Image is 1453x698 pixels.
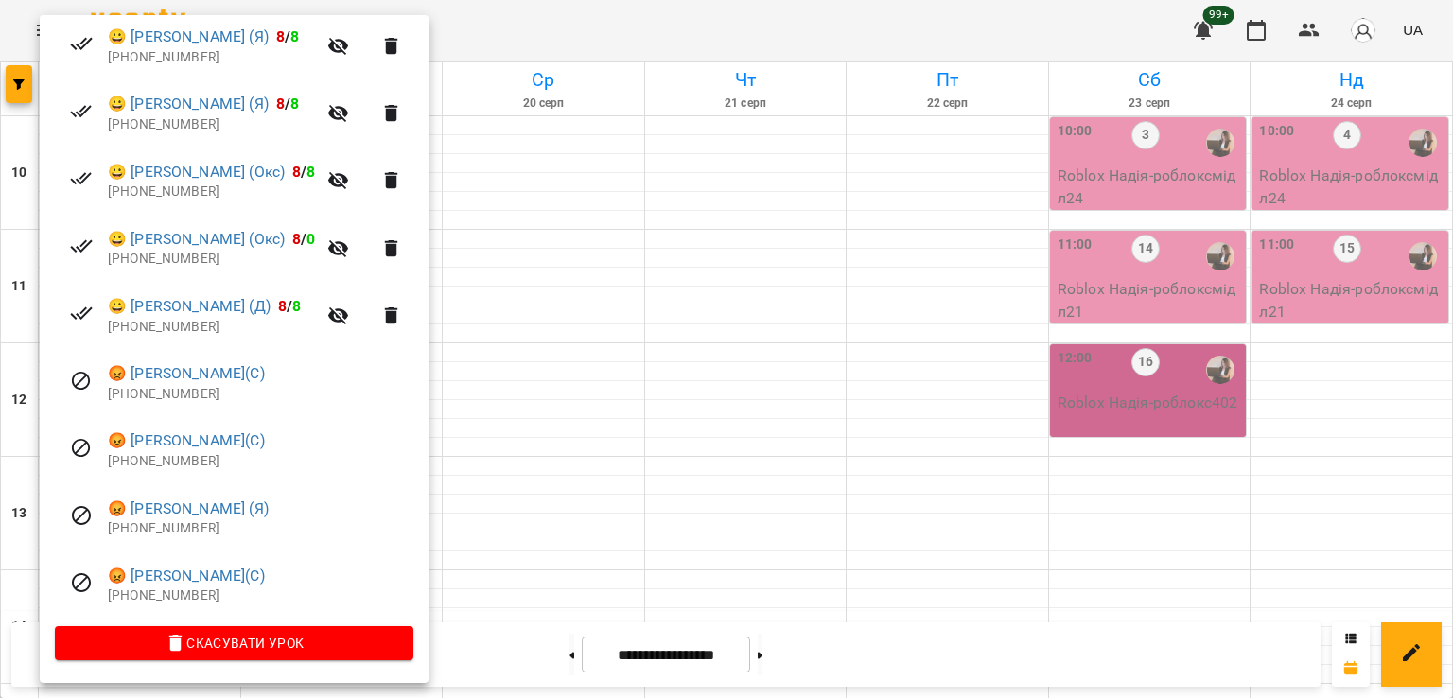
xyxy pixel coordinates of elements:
p: [PHONE_NUMBER] [108,586,413,605]
span: 8 [306,163,315,181]
span: 0 [306,230,315,248]
svg: Візит сплачено [70,100,93,123]
a: 😡 [PERSON_NAME] (Я) [108,497,269,520]
span: 8 [278,297,287,315]
span: 8 [290,27,299,45]
b: / [276,95,299,113]
a: 😡 [PERSON_NAME](С) [108,565,265,587]
span: 8 [292,230,301,248]
a: 😀 [PERSON_NAME] (Я) [108,93,269,115]
span: 8 [292,297,301,315]
svg: Візит скасовано [70,437,93,460]
span: 8 [290,95,299,113]
b: / [292,230,315,248]
b: / [292,163,315,181]
svg: Візит сплачено [70,302,93,324]
svg: Візит скасовано [70,504,93,527]
span: 8 [292,163,301,181]
svg: Візит сплачено [70,235,93,257]
span: 8 [276,95,285,113]
a: 😀 [PERSON_NAME] (Д) [108,295,271,318]
p: [PHONE_NUMBER] [108,250,316,269]
p: [PHONE_NUMBER] [108,183,316,201]
svg: Візит сплачено [70,32,93,55]
span: 8 [276,27,285,45]
span: Скасувати Урок [70,632,398,654]
a: 😀 [PERSON_NAME] (Я) [108,26,269,48]
svg: Візит сплачено [70,167,93,190]
p: [PHONE_NUMBER] [108,115,316,134]
p: [PHONE_NUMBER] [108,48,316,67]
p: [PHONE_NUMBER] [108,452,413,471]
a: 😀 [PERSON_NAME] (Окс) [108,228,285,251]
a: 😀 [PERSON_NAME] (Окс) [108,161,285,183]
a: 😡 [PERSON_NAME](С) [108,362,265,385]
svg: Візит скасовано [70,370,93,393]
b: / [278,297,301,315]
svg: Візит скасовано [70,571,93,594]
p: [PHONE_NUMBER] [108,385,413,404]
button: Скасувати Урок [55,626,413,660]
p: [PHONE_NUMBER] [108,519,413,538]
b: / [276,27,299,45]
a: 😡 [PERSON_NAME](С) [108,429,265,452]
p: [PHONE_NUMBER] [108,318,316,337]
